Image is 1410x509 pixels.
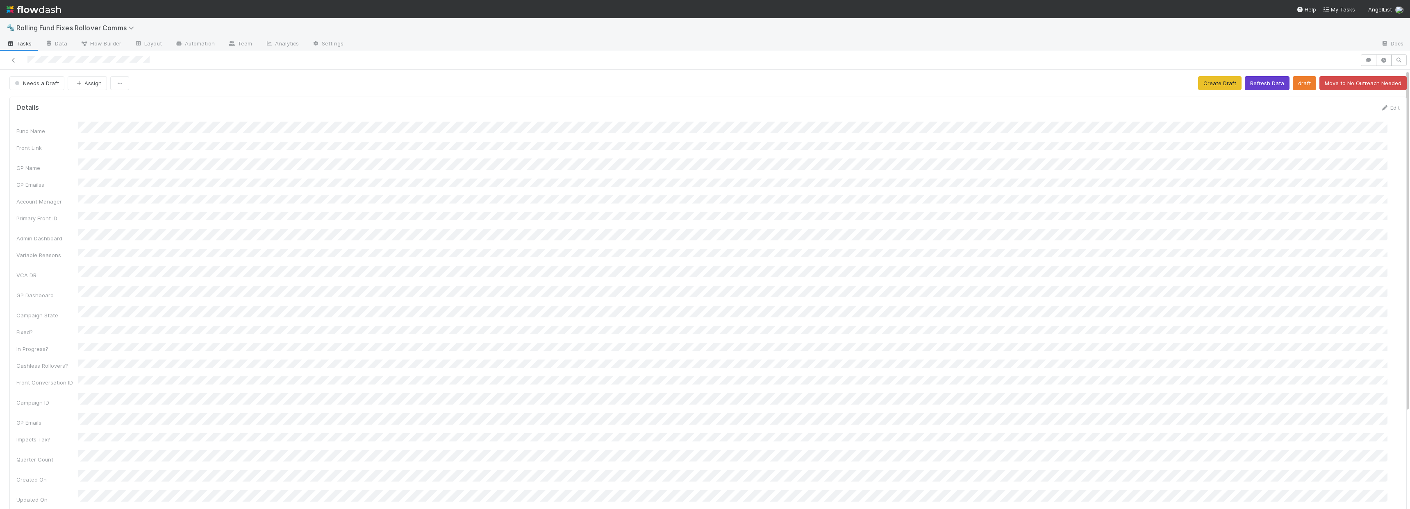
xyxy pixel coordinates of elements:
div: GP Name [16,164,78,172]
div: Admin Dashboard [16,234,78,242]
div: VCA DRI [16,271,78,279]
a: Automation [168,38,221,51]
div: Quarter Count [16,455,78,464]
span: Flow Builder [80,39,121,48]
div: Account Manager [16,197,78,206]
div: Front Link [16,144,78,152]
div: Fixed? [16,328,78,336]
span: My Tasks [1323,6,1355,13]
div: Cashless Rollovers? [16,362,78,370]
div: Front Conversation ID [16,378,78,387]
a: Team [221,38,259,51]
button: Needs a Draft [9,76,64,90]
div: Created On [16,475,78,484]
img: logo-inverted-e16ddd16eac7371096b0.svg [7,2,61,16]
div: Help [1296,5,1316,14]
button: Move to No Outreach Needed [1319,76,1407,90]
span: Rolling Fund Fixes Rollover Comms [16,24,138,32]
div: Primary Front ID [16,214,78,222]
h5: Details [16,104,39,112]
a: Data [39,38,74,51]
div: GP Emailss [16,181,78,189]
a: Edit [1380,104,1400,111]
a: Flow Builder [74,38,128,51]
div: GP Emails [16,419,78,427]
button: Assign [68,76,107,90]
a: Docs [1374,38,1410,51]
span: 🔩 [7,24,15,31]
span: Needs a Draft [13,80,59,86]
button: Refresh Data [1245,76,1289,90]
div: GP Dashboard [16,291,78,299]
a: Analytics [259,38,305,51]
div: Impacts Tax? [16,435,78,443]
span: AngelList [1368,6,1392,13]
a: My Tasks [1323,5,1355,14]
div: Campaign ID [16,398,78,407]
div: Variable Reasons [16,251,78,259]
a: Settings [305,38,350,51]
button: draft [1293,76,1316,90]
img: avatar_e8864cf0-19e8-4fe1-83d1-96e6bcd27180.png [1395,6,1403,14]
div: In Progress? [16,345,78,353]
div: Fund Name [16,127,78,135]
span: Tasks [7,39,32,48]
div: Updated On [16,495,78,504]
div: Campaign State [16,311,78,319]
button: Create Draft [1198,76,1242,90]
a: Layout [128,38,168,51]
